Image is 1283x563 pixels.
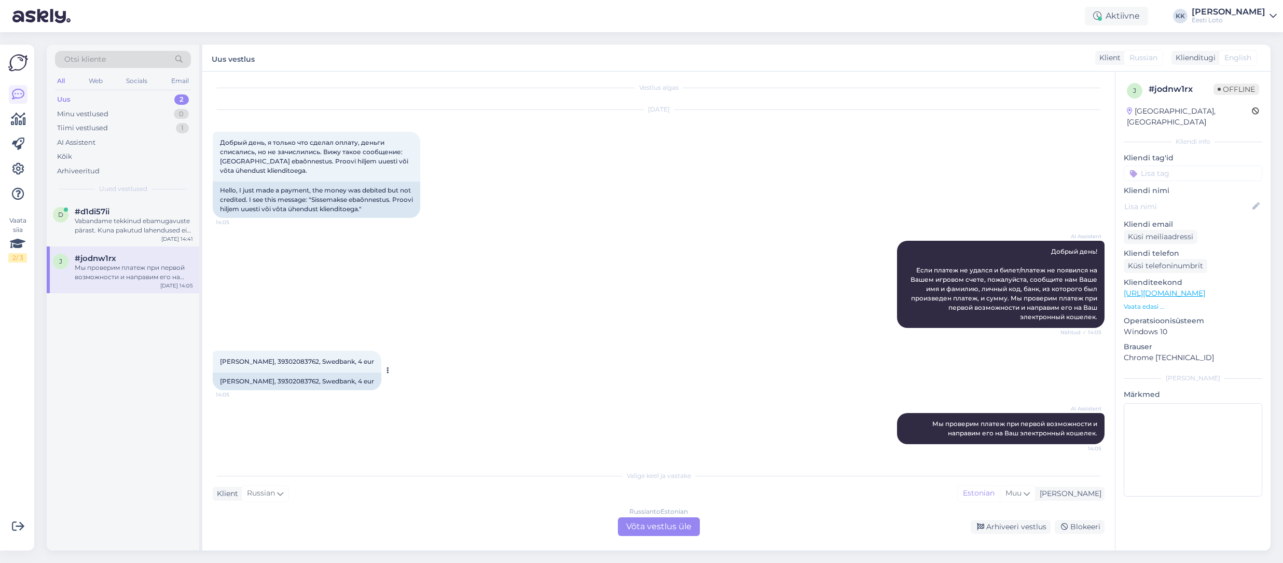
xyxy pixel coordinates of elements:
[1124,341,1262,352] p: Brauser
[55,74,67,88] div: All
[1005,488,1022,498] span: Muu
[618,517,700,536] div: Võta vestlus üle
[1124,302,1262,311] p: Vaata edasi ...
[75,216,193,235] div: Vabandame tekkinud ebamugavuste pärast. Kuna pakutud lahendused ei ole aidanud ja Mobiil-ID kontr...
[8,253,27,263] div: 2 / 3
[99,184,147,194] span: Uued vestlused
[629,507,688,516] div: Russian to Estonian
[59,257,62,265] span: j
[1213,84,1259,95] span: Offline
[212,51,255,65] label: Uus vestlus
[1124,315,1262,326] p: Operatsioonisüsteem
[216,218,255,226] span: 14:05
[1124,185,1262,196] p: Kliendi nimi
[1171,52,1216,63] div: Klienditugi
[58,211,63,218] span: d
[176,123,189,133] div: 1
[213,471,1105,480] div: Valige keel ja vastake
[1133,87,1136,94] span: j
[1124,374,1262,383] div: [PERSON_NAME]
[161,235,193,243] div: [DATE] 14:41
[174,94,189,105] div: 2
[1060,328,1101,336] span: Nähtud ✓ 14:05
[57,152,72,162] div: Kõik
[124,74,149,88] div: Socials
[216,391,255,399] span: 14:05
[1124,219,1262,230] p: Kliendi email
[213,105,1105,114] div: [DATE]
[1063,232,1101,240] span: AI Assistent
[1124,137,1262,146] div: Kliendi info
[174,109,189,119] div: 0
[1192,8,1265,16] div: [PERSON_NAME]
[1124,389,1262,400] p: Märkmed
[1063,405,1101,413] span: AI Assistent
[8,53,28,73] img: Askly Logo
[1173,9,1188,23] div: KK
[1149,83,1213,95] div: # jodnw1rx
[213,83,1105,92] div: Vestlus algas
[1124,166,1262,181] input: Lisa tag
[75,254,116,263] span: #jodnw1rx
[1124,259,1207,273] div: Küsi telefoninumbrit
[1124,153,1262,163] p: Kliendi tag'id
[1124,352,1262,363] p: Chrome [TECHNICAL_ID]
[169,74,191,88] div: Email
[57,94,71,105] div: Uus
[75,207,109,216] span: #d1di57ii
[87,74,105,88] div: Web
[1036,488,1101,499] div: [PERSON_NAME]
[247,488,275,499] span: Russian
[1085,7,1148,25] div: Aktiivne
[1127,106,1252,128] div: [GEOGRAPHIC_DATA], [GEOGRAPHIC_DATA]
[213,488,238,499] div: Klient
[1055,520,1105,534] div: Blokeeri
[213,373,381,390] div: [PERSON_NAME], 39302083762, Swedbank, 4 eur
[57,109,108,119] div: Minu vestlused
[1124,201,1250,212] input: Lisa nimi
[1192,16,1265,24] div: Eesti Loto
[160,282,193,290] div: [DATE] 14:05
[958,486,1000,501] div: Estonian
[213,182,420,218] div: Hello, I just made a payment, the money was debited but not credited. I see this message: "Sissem...
[1124,230,1197,244] div: Küsi meiliaadressi
[8,216,27,263] div: Vaata siia
[971,520,1051,534] div: Arhiveeri vestlus
[1124,326,1262,337] p: Windows 10
[932,420,1099,437] span: Мы проверим платеж при первой возможности и направим его на Ваш электронный кошелек.
[1063,445,1101,452] span: 14:05
[64,54,106,65] span: Otsi kliente
[57,166,100,176] div: Arhiveeritud
[1124,277,1262,288] p: Klienditeekond
[1129,52,1157,63] span: Russian
[1124,289,1205,298] a: [URL][DOMAIN_NAME]
[220,358,374,365] span: [PERSON_NAME], 39302083762, Swedbank, 4 eur
[57,123,108,133] div: Tiimi vestlused
[57,138,95,148] div: AI Assistent
[1095,52,1121,63] div: Klient
[1124,248,1262,259] p: Kliendi telefon
[220,139,410,174] span: Добрый день, я только что сделал оплату, деньги списались, но не зачислились. Вижу такое сообщени...
[75,263,193,282] div: Мы проверим платеж при первой возможности и направим его на Ваш электронный кошелек.
[1192,8,1277,24] a: [PERSON_NAME]Eesti Loto
[1224,52,1251,63] span: English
